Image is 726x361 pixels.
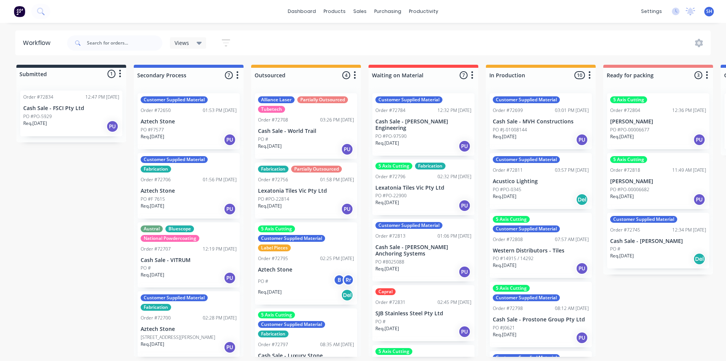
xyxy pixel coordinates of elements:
[258,117,288,123] div: Order #72708
[258,188,354,194] p: Lexatonia Tiles Vic Pty Ltd
[576,332,588,344] div: PU
[493,294,560,301] div: Customer Supplied Material
[141,166,171,173] div: Fabrication
[458,140,471,152] div: PU
[255,93,357,159] div: Alliance LaserPartially OutsourcedTubetechOrder #7270803:26 PM [DATE]Cash Sale - World TrailPO #R...
[138,222,240,288] div: AustralBluescopeNational PowdercoatingOrder #7270712:19 PM [DATE]Cash Sale - VITRUMPO #Req.[DATE]PU
[258,244,291,251] div: Label Pieces
[375,118,471,131] p: Cash Sale - [PERSON_NAME] Engineering
[343,274,354,286] div: Rr
[320,176,354,183] div: 01:58 PM [DATE]
[555,107,589,114] div: 03:01 PM [DATE]
[375,163,412,169] div: 5 Axis Cutting
[610,193,634,200] p: Req. [DATE]
[438,233,471,240] div: 01:06 PM [DATE]
[141,107,171,114] div: Order #72650
[14,6,25,17] img: Factory
[141,156,208,163] div: Customer Supplied Material
[493,262,516,269] p: Req. [DATE]
[141,126,164,133] p: PO #F7577
[333,274,345,286] div: B
[141,203,164,209] p: Req. [DATE]
[255,163,357,219] div: FabricationPartially OutsourcedOrder #7275601:58 PM [DATE]Lexatonia Tiles Vic Pty LtdPO #PO-22814...
[297,96,348,103] div: Partially Outsourced
[203,315,237,321] div: 02:28 PM [DATE]
[493,354,560,361] div: Customer Supplied Material
[555,236,589,243] div: 07:57 AM [DATE]
[341,203,353,215] div: PU
[20,91,122,136] div: Order #7283412:47 PM [DATE]Cash Sale - FSCI Pty LtdPO #PO-5929Req.[DATE]PU
[493,167,523,174] div: Order #72811
[375,318,386,325] p: PO #
[23,94,53,101] div: Order #72834
[555,305,589,312] div: 08:12 AM [DATE]
[224,203,236,215] div: PU
[370,6,405,17] div: purchasing
[375,233,405,240] div: Order #72813
[493,186,521,193] p: PO #PO-0345
[141,176,171,183] div: Order #72706
[258,166,288,173] div: Fabrication
[375,299,405,306] div: Order #72831
[138,153,240,219] div: Customer Supplied MaterialFabricationOrder #7270601:56 PM [DATE]Aztech StonePO #F 7615Req.[DATE]PU
[258,235,325,242] div: Customer Supplied Material
[23,120,47,127] p: Req. [DATE]
[258,196,289,203] p: PO #PO-22814
[493,193,516,200] p: Req. [DATE]
[85,94,119,101] div: 12:47 PM [DATE]
[493,118,589,125] p: Cash Sale - MVH Constructions
[258,278,268,285] p: PO #
[141,294,208,301] div: Customer Supplied Material
[138,291,240,357] div: Customer Supplied MaterialFabricationOrder #7270002:28 PM [DATE]Aztech Stone[STREET_ADDRESS][PERS...
[493,133,516,140] p: Req. [DATE]
[493,96,560,103] div: Customer Supplied Material
[458,266,471,278] div: PU
[203,107,237,114] div: 01:53 PM [DATE]
[258,106,285,113] div: Tubetech
[375,310,471,317] p: SJB Stainless Steel Pty Ltd
[320,6,349,17] div: products
[23,38,54,48] div: Workflow
[405,6,442,17] div: productivity
[458,200,471,212] div: PU
[284,6,320,17] a: dashboard
[320,117,354,123] div: 03:26 PM [DATE]
[493,216,530,223] div: 5 Axis Cutting
[141,304,171,311] div: Fabrication
[610,216,677,223] div: Customer Supplied Material
[372,160,474,216] div: 5 Axis CuttingFabricationOrder #7279602:32 PM [DATE]Lexatonia Tiles Vic Pty LtdPO #PO-22900Req.[D...
[610,126,649,133] p: PO #PO-00006677
[106,120,119,133] div: PU
[438,173,471,180] div: 02:32 PM [DATE]
[610,246,620,252] p: PO #
[375,96,442,103] div: Customer Supplied Material
[493,285,530,292] div: 5 Axis Cutting
[258,267,354,273] p: Aztech Stone
[258,311,295,318] div: 5 Axis Cutting
[493,248,589,254] p: Western Distributors - Tiles
[375,133,407,140] p: PO #PO-97590
[141,257,237,264] p: Cash Sale - VITRUM
[576,193,588,206] div: Del
[258,289,282,296] p: Req. [DATE]
[493,126,527,133] p: PO #J-01008144
[141,96,208,103] div: Customer Supplied Material
[493,316,589,323] p: Cash Sale - Prostone Group Pty Ltd
[576,262,588,275] div: PU
[375,325,399,332] p: Req. [DATE]
[493,225,560,232] div: Customer Supplied Material
[672,227,706,233] div: 12:34 PM [DATE]
[490,213,592,278] div: 5 Axis CuttingCustomer Supplied MaterialOrder #7280807:57 AM [DATE]Western Distributors - TilesPO...
[141,246,171,252] div: Order #72707
[258,203,282,209] p: Req. [DATE]
[375,185,471,191] p: Lexatonia Tiles Vic Pty Ltd
[375,140,399,147] p: Req. [DATE]
[141,272,164,278] p: Req. [DATE]
[141,315,171,321] div: Order #72700
[637,6,666,17] div: settings
[258,176,288,183] div: Order #72756
[258,341,288,348] div: Order #72797
[375,288,396,295] div: Capral
[341,289,353,301] div: Del
[255,222,357,305] div: 5 Axis CuttingCustomer Supplied MaterialLabel PiecesOrder #7279502:25 PM [DATE]Aztech StonePO #BR...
